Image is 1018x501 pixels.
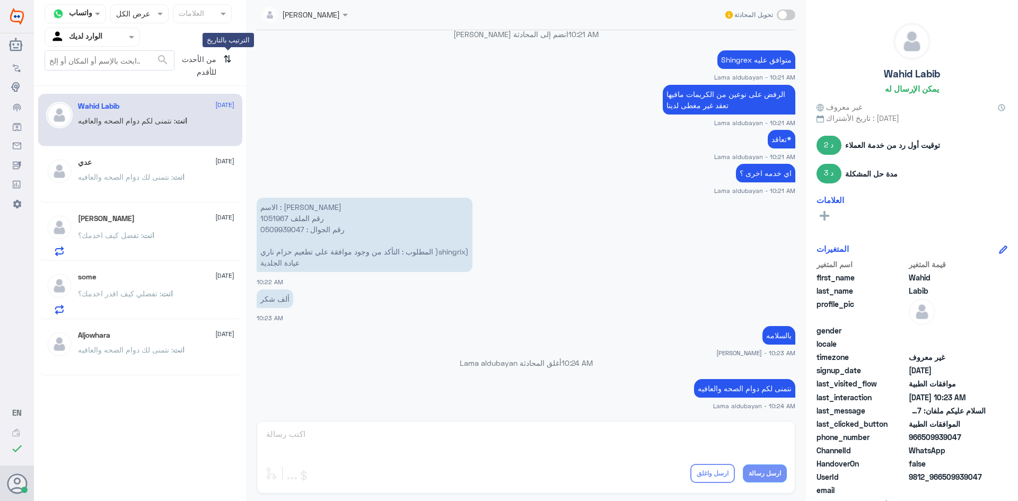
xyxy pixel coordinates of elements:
[909,405,986,416] span: السلام عليكم ملفان: 1051967 1032943 - تم طلب لقاح حزام ناري ( Shingrex) وأدوية أخرى -رد التأمين: ...
[909,298,935,325] img: defaultAdmin.png
[817,338,907,349] span: locale
[817,101,862,112] span: غير معروف
[156,51,169,69] button: search
[257,357,795,368] p: Lama aldubayan أغلق المحادثة
[817,325,907,336] span: gender
[12,407,22,418] button: EN
[817,365,907,376] span: signup_date
[717,50,795,69] p: 29/9/2025, 10:21 AM
[215,100,234,110] span: [DATE]
[817,351,907,363] span: timezone
[7,473,27,494] button: الصورة الشخصية
[257,289,293,308] p: 29/9/2025, 10:23 AM
[257,314,283,321] span: 10:23 AM
[50,6,66,22] img: whatsapp.png
[768,130,795,148] p: 29/9/2025, 10:21 AM
[173,345,185,354] span: انت
[663,85,795,115] p: 29/9/2025, 10:21 AM
[12,408,22,417] span: EN
[45,51,174,70] input: ابحث بالإسم أو المكان أو إلخ..
[690,464,735,483] button: ارسل واغلق
[909,351,986,363] span: غير معروف
[10,8,24,25] img: Widebot Logo
[714,186,795,195] span: Lama aldubayan - 10:21 AM
[817,285,907,296] span: last_name
[909,458,986,469] span: false
[78,273,96,282] h5: some
[215,271,234,280] span: [DATE]
[909,285,986,296] span: Labib
[173,172,185,181] span: انت
[78,331,110,340] h5: Aljowhara
[177,7,204,21] div: العلامات
[909,325,986,336] span: null
[257,198,472,272] p: 29/9/2025, 10:22 AM
[817,164,841,183] span: 3 د
[161,289,173,298] span: انت
[714,118,795,127] span: Lama aldubayan - 10:21 AM
[909,378,986,389] span: موافقات الطبية
[11,442,23,455] i: check
[743,464,787,482] button: ارسل رسالة
[561,358,593,367] span: 10:24 AM
[175,116,187,125] span: انت
[46,273,73,299] img: defaultAdmin.png
[884,68,940,80] h5: Wahid Labib
[909,272,986,283] span: Wahid
[817,458,907,469] span: HandoverOn
[894,23,930,59] img: defaultAdmin.png
[817,392,907,403] span: last_interaction
[143,231,154,240] span: انت
[817,298,907,323] span: profile_pic
[909,445,986,456] span: 2
[817,432,907,443] span: phone_number
[78,172,173,181] span: : نتمنى لك دوام الصحه والعافيه
[46,331,73,357] img: defaultAdmin.png
[50,29,66,45] img: yourInbox.svg
[817,272,907,283] span: first_name
[909,365,986,376] span: 2025-09-29T07:17:56.811Z
[817,445,907,456] span: ChannelId
[78,345,173,354] span: : نتمنى لك دوام الصحه والعافيه
[845,139,940,151] span: توقيت أول رد من خدمة العملاء
[817,259,907,270] span: اسم المتغير
[78,116,175,125] span: : نتمنى لكم دوام الصحه والعافيه
[909,485,986,496] span: null
[215,213,234,222] span: [DATE]
[694,379,795,398] p: 29/9/2025, 10:24 AM
[215,156,234,166] span: [DATE]
[817,485,907,496] span: email
[909,338,986,349] span: null
[714,73,795,82] span: Lama aldubayan - 10:21 AM
[78,102,119,111] h5: Wahid Labib
[716,348,795,357] span: [PERSON_NAME] - 10:23 AM
[909,432,986,443] span: 966509939047
[909,418,986,429] span: الموافقات الطبية
[817,244,849,253] h6: المتغيرات
[257,29,795,40] p: [PERSON_NAME] انضم إلى المحادثة
[78,158,92,167] h5: عدي
[78,231,143,240] span: : تفضل كيف اخدمك؟
[817,112,1007,124] span: تاريخ الأشتراك : [DATE]
[156,54,169,66] span: search
[817,405,907,416] span: last_message
[713,401,795,410] span: Lama aldubayan - 10:24 AM
[817,471,907,482] span: UserId
[817,378,907,389] span: last_visited_flow
[817,195,844,205] h6: العلامات
[568,30,599,39] span: 10:21 AM
[203,33,254,47] div: الترتيب بالتاريخ
[257,278,283,285] span: 10:22 AM
[46,102,73,128] img: defaultAdmin.png
[215,329,234,339] span: [DATE]
[78,289,161,298] span: : تفضلي كيف اقدر اخدمك؟
[817,418,907,429] span: last_clicked_button
[714,152,795,161] span: Lama aldubayan - 10:21 AM
[909,471,986,482] span: 9812_966509939047
[909,259,986,270] span: قيمة المتغير
[736,164,795,182] p: 29/9/2025, 10:21 AM
[762,326,795,345] p: 29/9/2025, 10:23 AM
[46,214,73,241] img: defaultAdmin.png
[223,50,232,77] i: ⇅
[845,168,898,179] span: مدة حل المشكلة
